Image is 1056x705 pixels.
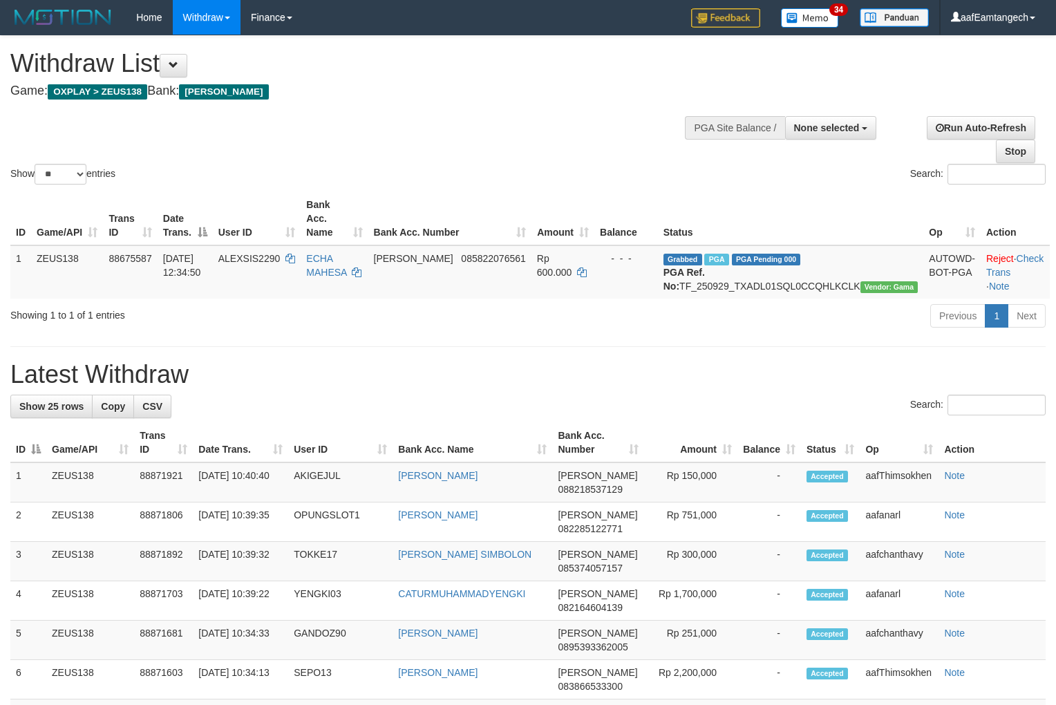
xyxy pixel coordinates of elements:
[927,116,1035,140] a: Run Auto-Refresh
[134,502,193,542] td: 88871806
[163,253,201,278] span: [DATE] 12:34:50
[10,502,46,542] td: 2
[193,581,288,621] td: [DATE] 10:39:22
[558,641,628,652] span: Copy 0895393362005 to clipboard
[101,401,125,412] span: Copy
[860,502,939,542] td: aafanarl
[10,192,31,245] th: ID
[558,667,637,678] span: [PERSON_NAME]
[737,621,801,660] td: -
[691,8,760,28] img: Feedback.jpg
[996,140,1035,163] a: Stop
[46,581,134,621] td: ZEUS138
[558,563,622,574] span: Copy 085374057157 to clipboard
[947,395,1046,415] input: Search:
[807,471,848,482] span: Accepted
[807,589,848,601] span: Accepted
[981,245,1050,299] td: · ·
[398,549,531,560] a: [PERSON_NAME] SIMBOLON
[134,621,193,660] td: 88871681
[398,470,478,481] a: [PERSON_NAME]
[737,581,801,621] td: -
[781,8,839,28] img: Button%20Memo.svg
[301,192,368,245] th: Bank Acc. Name: activate to sort column ascending
[10,581,46,621] td: 4
[923,192,981,245] th: Op: activate to sort column ascending
[685,116,784,140] div: PGA Site Balance /
[663,254,702,265] span: Grabbed
[860,581,939,621] td: aafanarl
[944,549,965,560] a: Note
[910,164,1046,185] label: Search:
[46,462,134,502] td: ZEUS138
[860,660,939,699] td: aafThimsokhen
[663,267,705,292] b: PGA Ref. No:
[398,588,525,599] a: CATURMUHAMMADYENGKI
[944,588,965,599] a: Note
[860,462,939,502] td: aafThimsokhen
[944,667,965,678] a: Note
[531,192,594,245] th: Amount: activate to sort column ascending
[393,423,552,462] th: Bank Acc. Name: activate to sort column ascending
[860,423,939,462] th: Op: activate to sort column ascending
[46,660,134,699] td: ZEUS138
[860,8,929,27] img: panduan.png
[19,401,84,412] span: Show 25 rows
[10,423,46,462] th: ID: activate to sort column descending
[10,462,46,502] td: 1
[193,462,288,502] td: [DATE] 10:40:40
[807,668,848,679] span: Accepted
[10,50,690,77] h1: Withdraw List
[644,423,737,462] th: Amount: activate to sort column ascending
[134,462,193,502] td: 88871921
[10,395,93,418] a: Show 25 rows
[737,660,801,699] td: -
[158,192,213,245] th: Date Trans.: activate to sort column descending
[860,281,918,293] span: Vendor URL: https://trx31.1velocity.biz
[558,549,637,560] span: [PERSON_NAME]
[704,254,728,265] span: Marked by aafpengsreynich
[461,253,525,264] span: Copy 085822076561 to clipboard
[558,523,622,534] span: Copy 082285122771 to clipboard
[860,621,939,660] td: aafchanthavy
[923,245,981,299] td: AUTOWD-BOT-PGA
[46,621,134,660] td: ZEUS138
[193,502,288,542] td: [DATE] 10:39:35
[989,281,1010,292] a: Note
[981,192,1050,245] th: Action
[35,164,86,185] select: Showentries
[288,542,393,581] td: TOKKE17
[558,602,622,613] span: Copy 082164604139 to clipboard
[737,542,801,581] td: -
[109,253,151,264] span: 88675587
[10,660,46,699] td: 6
[1008,304,1046,328] a: Next
[986,253,1044,278] a: Check Trans
[939,423,1046,462] th: Action
[10,361,1046,388] h1: Latest Withdraw
[737,462,801,502] td: -
[10,164,115,185] label: Show entries
[737,423,801,462] th: Balance: activate to sort column ascending
[558,628,637,639] span: [PERSON_NAME]
[537,253,572,278] span: Rp 600.000
[288,581,393,621] td: YENGKI03
[944,628,965,639] a: Note
[658,192,924,245] th: Status
[10,7,115,28] img: MOTION_logo.png
[288,502,393,542] td: OPUNGSLOT1
[10,245,31,299] td: 1
[807,510,848,522] span: Accepted
[10,621,46,660] td: 5
[910,395,1046,415] label: Search:
[10,84,690,98] h4: Game: Bank:
[142,401,162,412] span: CSV
[31,245,103,299] td: ZEUS138
[947,164,1046,185] input: Search:
[807,549,848,561] span: Accepted
[558,588,637,599] span: [PERSON_NAME]
[193,423,288,462] th: Date Trans.: activate to sort column ascending
[134,423,193,462] th: Trans ID: activate to sort column ascending
[179,84,268,100] span: [PERSON_NAME]
[658,245,924,299] td: TF_250929_TXADL01SQL0CCQHLKCLK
